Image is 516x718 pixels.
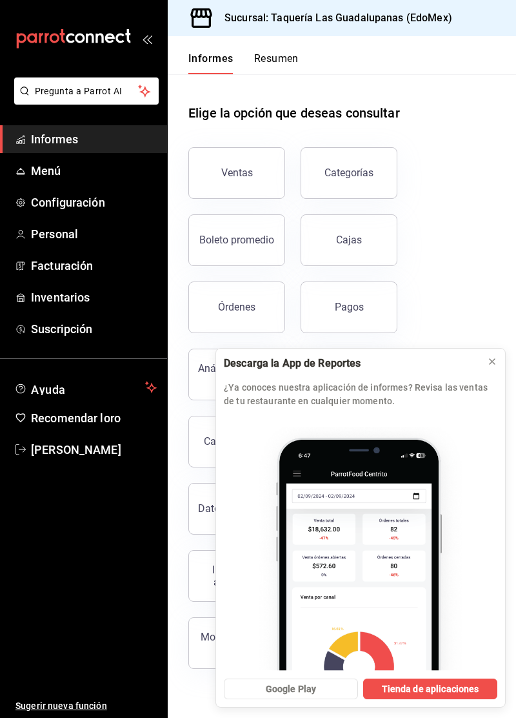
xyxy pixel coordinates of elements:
[31,132,78,146] font: Informes
[382,684,479,694] font: Tienda de aplicaciones
[31,443,121,456] font: [PERSON_NAME]
[188,214,285,266] button: Boleto promedio
[31,411,121,425] font: Recomendar loro
[336,234,362,246] font: Cajas
[31,322,92,336] font: Suscripción
[188,282,285,333] button: Órdenes
[9,94,159,107] a: Pregunta a Parrot AI
[266,684,316,694] font: Google Play
[188,617,285,669] button: Movimientos de cajas
[301,147,397,199] button: Categorías
[31,164,61,178] font: Menú
[198,362,275,387] font: Análisis de venta por hora
[188,52,299,74] div: pestañas de navegación
[335,301,364,313] font: Pagos
[198,502,276,515] font: Datos de clientes
[324,167,373,179] font: Categorías
[31,227,78,241] font: Personal
[218,301,255,313] font: Órdenes
[204,435,270,447] font: Cancelaciones
[31,259,93,272] font: Facturación
[188,483,285,535] button: Datos de clientes
[31,196,105,209] font: Configuración
[199,234,274,246] font: Boleto promedio
[31,291,90,304] font: Inventarios
[201,631,273,655] font: Movimientos de cajas
[301,214,397,266] a: Cajas
[142,34,152,44] button: abrir_cajón_menú
[35,86,123,96] font: Pregunta a Parrot AI
[188,105,400,121] font: Elige la opción que deseas consultar
[224,12,452,24] font: Sucursal: Taquería Las Guadalupanas (EdoMex)
[15,701,107,711] font: Sugerir nueva función
[224,416,497,671] img: aplicación de loro_2.png
[224,679,358,699] button: Google Play
[301,282,397,333] button: Pagos
[188,52,233,65] font: Informes
[221,167,253,179] font: Ventas
[188,550,285,602] button: Informe de asistencia
[212,564,261,588] font: Informe de asistencia
[188,147,285,199] button: Ventas
[363,679,497,699] button: Tienda de aplicaciones
[14,77,159,105] button: Pregunta a Parrot AI
[188,416,285,467] button: Cancelaciones
[224,382,488,406] font: ¿Ya conoces nuestra aplicación de informes? Revisa las ventas de tu restaurante en cualquier mome...
[31,383,66,396] font: Ayuda
[188,349,285,400] button: Análisis de venta por hora
[254,52,299,65] font: Resumen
